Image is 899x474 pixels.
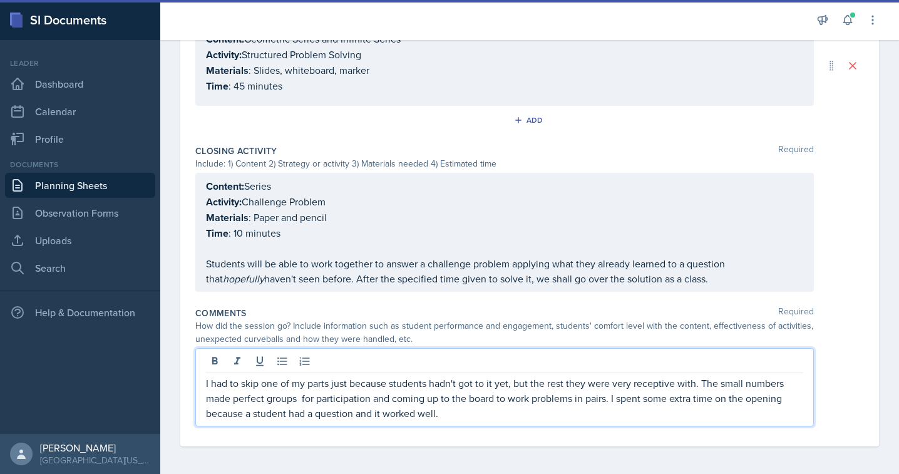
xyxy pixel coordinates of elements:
a: Profile [5,126,155,152]
div: Add [516,115,543,125]
strong: Materials [206,63,249,78]
a: Calendar [5,99,155,124]
p: Series [206,178,803,194]
p: : Paper and pencil [206,210,803,225]
div: Leader [5,58,155,69]
p: : 45 minutes [206,78,803,94]
button: Add [510,111,550,130]
strong: Content: [206,179,244,193]
div: Include: 1) Content 2) Strategy or activity 3) Materials needed 4) Estimated time [195,157,814,170]
div: How did the session go? Include information such as student performance and engagement, students'... [195,319,814,346]
a: Observation Forms [5,200,155,225]
div: [PERSON_NAME] [40,441,150,454]
div: [GEOGRAPHIC_DATA][US_STATE] in [GEOGRAPHIC_DATA] [40,454,150,466]
a: Planning Sheets [5,173,155,198]
a: Dashboard [5,71,155,96]
strong: Materials [206,210,249,225]
p: : 10 minutes [206,225,803,241]
div: Help & Documentation [5,300,155,325]
strong: Activity: [206,48,242,62]
label: Comments [195,307,247,319]
a: Search [5,255,155,281]
span: Required [778,145,814,157]
label: Closing Activity [195,145,277,157]
strong: Time [206,79,229,93]
em: hopefully [223,272,264,286]
span: Required [778,307,814,319]
p: Structured Problem Solving [206,47,803,63]
strong: Activity: [206,195,242,209]
p: : Slides, whiteboard, marker [206,63,803,78]
p: I had to skip one of my parts just because students hadn't got to it yet, but the rest they were ... [206,376,803,421]
p: Students will be able to work together to answer a challenge problem applying what they already l... [206,256,803,286]
strong: Time [206,226,229,240]
div: Documents [5,159,155,170]
a: Uploads [5,228,155,253]
p: Challenge Problem [206,194,803,210]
